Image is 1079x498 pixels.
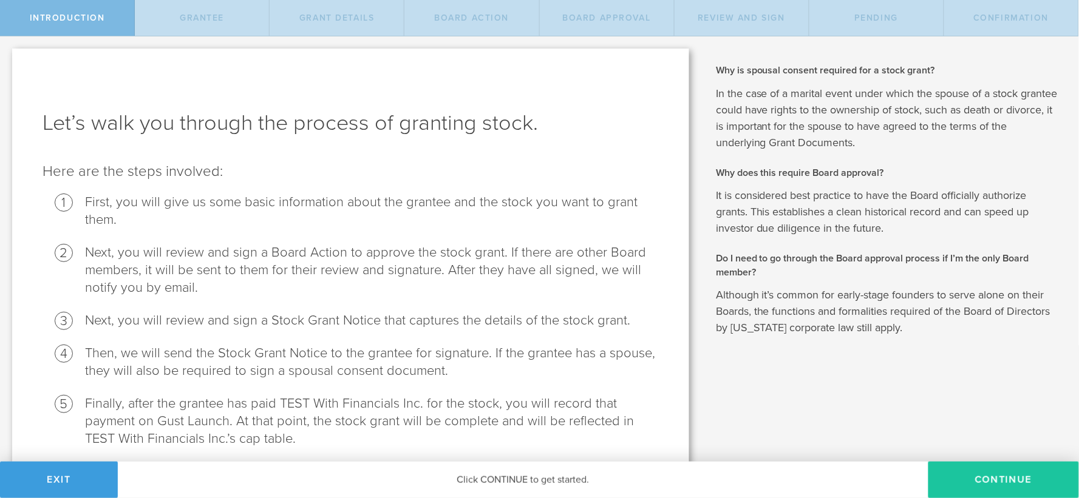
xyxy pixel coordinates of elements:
[562,13,650,23] span: Board Approval
[716,166,1061,180] h2: Why does this require Board approval?
[716,287,1061,336] p: Although it’s common for early-stage founders to serve alone on their Boards, the functions and f...
[180,13,224,23] span: Grantee
[1018,403,1079,462] iframe: Chat Widget
[43,109,659,138] h1: Let’s walk you through the process of granting stock.
[716,86,1061,151] p: In the case of a marital event under which the spouse of a stock grantee could have rights to the...
[299,13,375,23] span: Grant Details
[698,13,785,23] span: Review and Sign
[118,462,928,498] div: Click CONTINUE to get started.
[85,345,659,380] li: Then, we will send the Stock Grant Notice to the grantee for signature. If the grantee has a spou...
[716,64,1061,77] h2: Why is spousal consent required for a stock grant?
[85,244,659,297] li: Next, you will review and sign a Board Action to approve the stock grant. If there are other Boar...
[43,162,659,181] p: Here are the steps involved:
[716,187,1061,237] p: It is considered best practice to have the Board officially authorize grants. This establishes a ...
[716,252,1061,279] h2: Do I need to go through the Board approval process if I’m the only Board member?
[30,13,105,23] span: Introduction
[973,13,1049,23] span: Confirmation
[85,395,659,448] li: Finally, after the grantee has paid TEST With Financials Inc. for the stock, you will record that...
[85,312,659,329] li: Next, you will review and sign a Stock Grant Notice that captures the details of the stock grant.
[85,193,659,229] li: First, you will give us some basic information about the grantee and the stock you want to grant ...
[434,13,509,23] span: Board Action
[854,13,898,23] span: Pending
[928,462,1079,498] button: Continue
